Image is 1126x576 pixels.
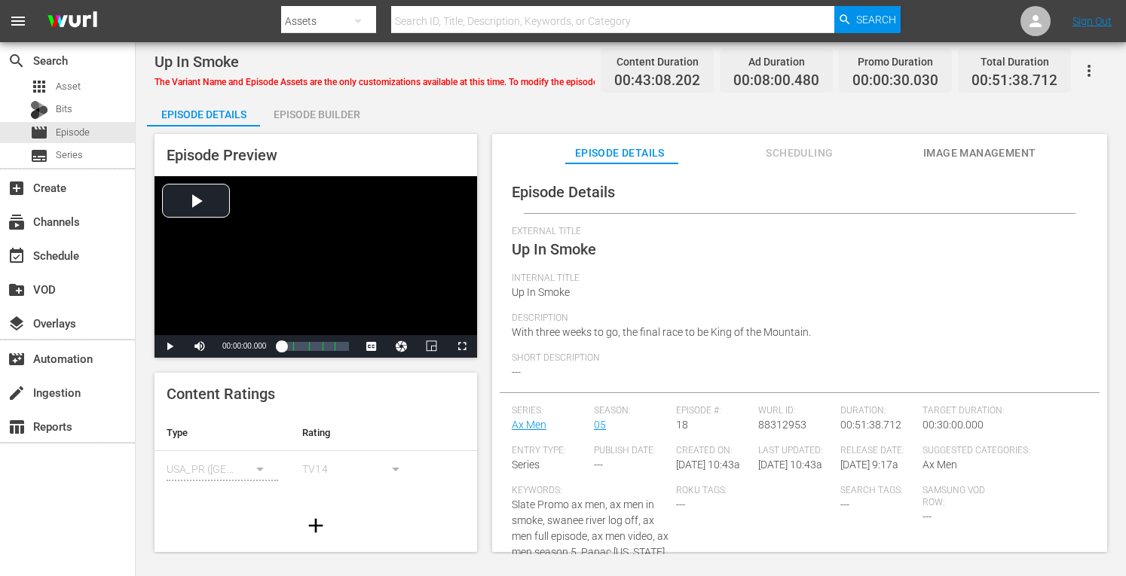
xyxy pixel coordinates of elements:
span: Roku Tags: [676,485,833,497]
span: Episode Preview [167,146,277,164]
span: Search [856,6,896,33]
span: VOD [8,281,26,299]
span: Episode [30,123,48,142]
span: Internal Title [512,273,1080,285]
button: Captions [356,335,387,358]
span: Short Description [512,352,1080,364]
span: Created On: [676,445,751,457]
span: 00:43:08.202 [614,72,700,90]
span: [DATE] 9:17a [840,459,898,471]
span: 00:08:00.480 [733,72,819,90]
button: Play [155,335,185,358]
div: Promo Duration [852,51,938,72]
span: --- [840,498,849,510]
span: The Variant Name and Episode Assets are the only customizations available at this time. To modify... [155,77,772,87]
span: Episode Details [563,144,676,163]
span: 18 [676,419,688,431]
span: Target Duration: [923,405,1079,417]
table: simple table [155,415,477,498]
div: Episode Builder [260,96,373,133]
span: Episode Details [512,183,615,201]
span: 00:00:00.000 [222,342,266,350]
div: Episode Details [147,96,260,133]
span: Series [512,459,540,471]
div: Total Duration [971,51,1057,72]
span: Image Management [923,144,1036,163]
span: Season: [594,405,669,417]
span: Duration: [840,405,915,417]
span: Keywords: [512,485,669,497]
span: --- [676,498,685,510]
th: Rating [290,415,426,451]
span: menu [9,12,27,30]
div: USA_PR ([GEOGRAPHIC_DATA]) [167,448,278,490]
span: Search [8,52,26,70]
button: Mute [185,335,215,358]
span: Overlays [8,315,26,333]
span: Ingestion [8,384,26,402]
a: Sign Out [1072,15,1112,27]
span: Create [8,179,26,197]
button: Search [834,6,901,33]
span: Samsung VOD Row: [923,485,997,509]
a: Ax Men [512,419,546,431]
div: Content Duration [614,51,700,72]
button: Jump To Time [387,335,417,358]
span: Up In Smoke [512,286,570,298]
span: Series: [512,405,586,417]
span: 00:30:00.000 [923,419,984,431]
span: Entry Type: [512,445,586,457]
div: Ad Duration [733,51,819,72]
span: External Title [512,226,1080,238]
div: TV14 [302,448,414,490]
span: Suggested Categories: [923,445,1079,457]
span: [DATE] 10:43a [758,459,822,471]
th: Type [155,415,290,451]
span: Release Date: [840,445,915,457]
div: Video Player [155,176,477,358]
span: --- [594,459,603,471]
img: ans4CAIJ8jUAAAAAAAAAAAAAAAAAAAAAAAAgQb4GAAAAAAAAAAAAAAAAAAAAAAAAJMjXAAAAAAAAAAAAAAAAAAAAAAAAgAT5G... [36,4,109,39]
span: Reports [8,418,26,436]
span: Up In Smoke [155,53,239,71]
span: Asset [30,78,48,96]
span: Channels [8,213,26,231]
span: 00:51:38.712 [840,419,901,431]
div: Progress Bar [281,342,349,351]
span: Up In Smoke [512,240,596,258]
span: With three weeks to go, the final race to be King of the Mountain. [512,326,811,338]
span: Wurl ID: [758,405,833,417]
button: Episode Builder [260,96,373,126]
span: Episode #: [676,405,751,417]
span: --- [512,366,521,378]
button: Picture-in-Picture [417,335,447,358]
span: Ax Men [923,459,957,471]
button: Fullscreen [447,335,477,358]
div: Bits [30,101,48,119]
span: Publish Date: [594,445,669,457]
span: Description [512,312,1080,325]
span: 00:51:38.712 [971,72,1057,90]
span: 88312953 [758,419,806,431]
span: Series [56,148,83,163]
span: Series [30,147,48,165]
button: Episode Details [147,96,260,126]
span: Episode [56,125,90,140]
span: 00:00:30.030 [852,72,938,90]
span: Asset [56,79,81,94]
span: Search Tags: [840,485,915,497]
span: [DATE] 10:43a [676,459,740,471]
span: Scheduling [743,144,856,163]
span: Content Ratings [167,385,275,403]
span: --- [923,510,932,523]
span: Schedule [8,247,26,265]
a: 05 [594,419,606,431]
span: Last Updated: [758,445,833,457]
span: Bits [56,102,72,117]
span: Automation [8,350,26,368]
